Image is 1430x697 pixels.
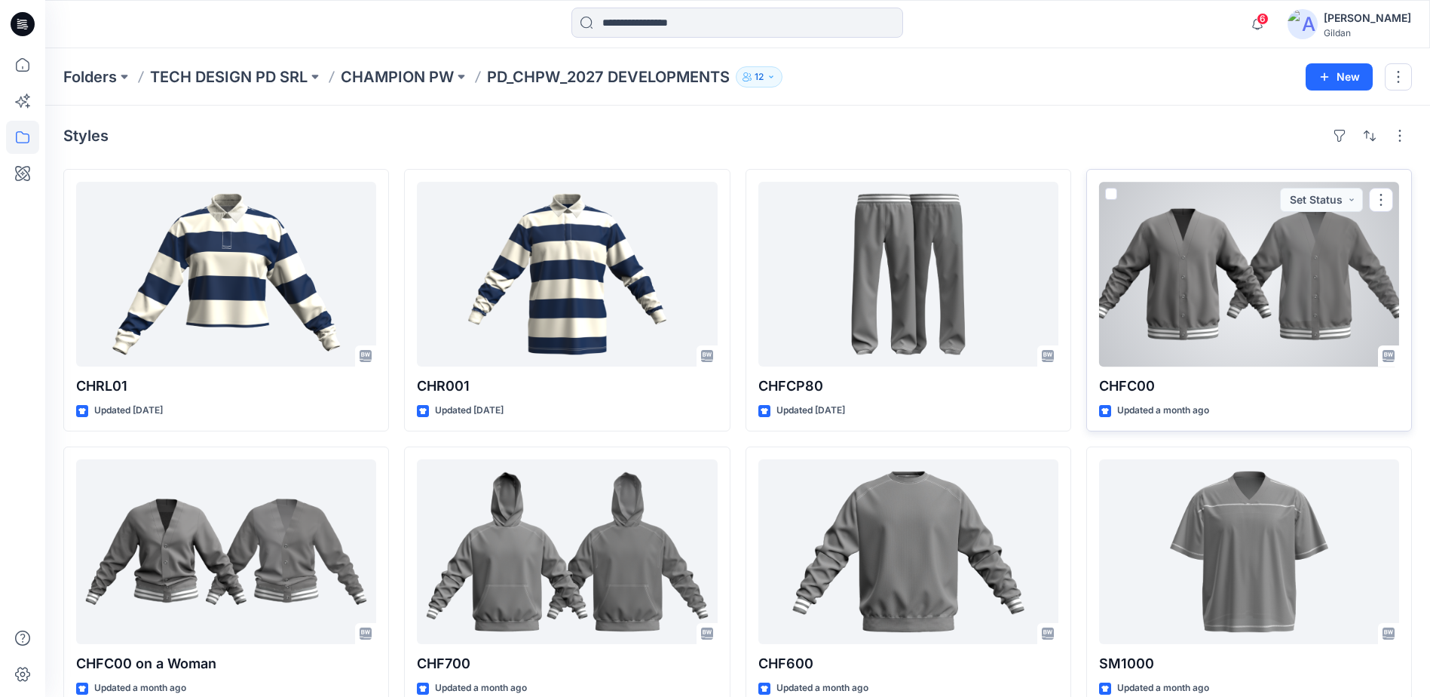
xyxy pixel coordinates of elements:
[76,653,376,674] p: CHFC00 on a Woman
[150,66,308,88] a: TECH DESIGN PD SRL
[1099,182,1399,367] a: CHFC00
[758,182,1058,367] a: CHFCP80
[1306,63,1373,91] button: New
[417,376,717,397] p: CHR001
[1099,376,1399,397] p: CHFC00
[76,459,376,644] a: CHFC00 on a Woman
[417,459,717,644] a: CHF700
[1117,680,1209,696] p: Updated a month ago
[758,459,1058,644] a: CHF600
[1099,459,1399,644] a: SM1000
[435,403,504,419] p: Updated [DATE]
[63,127,109,145] h4: Styles
[1117,403,1209,419] p: Updated a month ago
[76,376,376,397] p: CHRL01
[76,182,376,367] a: CHRL01
[755,69,764,85] p: 12
[1257,13,1269,25] span: 6
[758,376,1058,397] p: CHFCP80
[1324,27,1411,38] div: Gildan
[736,66,782,88] button: 12
[1324,9,1411,27] div: [PERSON_NAME]
[94,403,163,419] p: Updated [DATE]
[776,403,845,419] p: Updated [DATE]
[94,680,186,696] p: Updated a month ago
[758,653,1058,674] p: CHF600
[341,66,454,88] a: CHAMPION PW
[776,680,868,696] p: Updated a month ago
[417,653,717,674] p: CHF700
[417,182,717,367] a: CHR001
[435,680,527,696] p: Updated a month ago
[1288,9,1318,39] img: avatar
[487,66,730,88] p: PD_CHPW_2027 DEVELOPMENTS
[63,66,117,88] a: Folders
[1099,653,1399,674] p: SM1000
